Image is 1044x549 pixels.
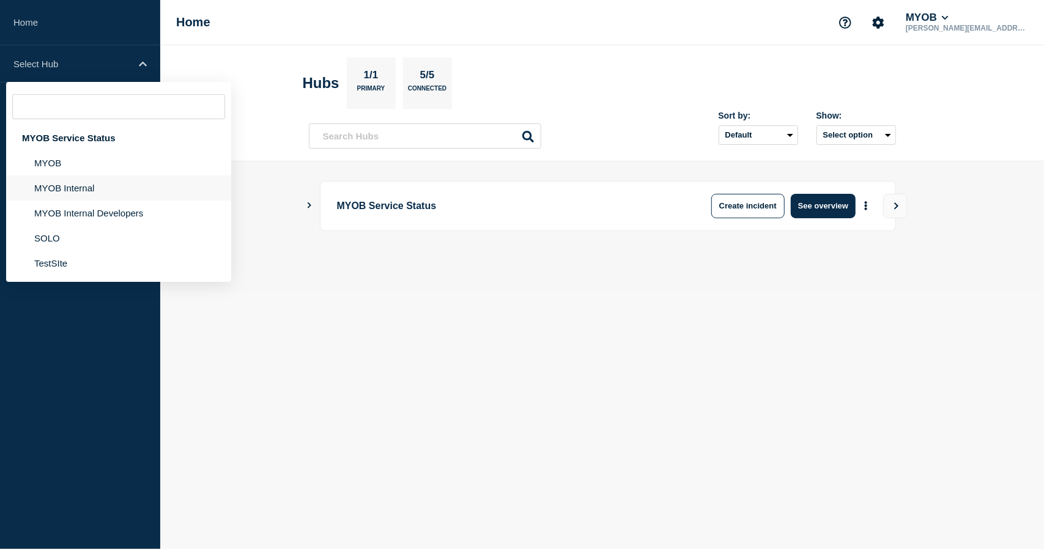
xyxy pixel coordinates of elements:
li: MYOB Internal [6,175,231,201]
li: MYOB Internal Developers [6,201,231,226]
button: Support [832,10,858,35]
button: Create incident [711,194,785,218]
button: Select option [816,125,896,145]
li: MYOB [6,150,231,175]
div: Sort by: [719,111,798,120]
p: Select Hub [13,59,131,69]
button: Account settings [865,10,891,35]
h2: Hubs [303,75,339,92]
button: View [883,194,908,218]
h1: Home [176,15,210,29]
p: 5/5 [415,69,439,85]
div: MYOB Service Status [6,125,231,150]
div: Show: [816,111,896,120]
p: MYOB Service Status [337,194,675,218]
p: [PERSON_NAME][EMAIL_ADDRESS][PERSON_NAME][DOMAIN_NAME] [903,24,1031,32]
button: Show Connected Hubs [306,201,313,210]
button: MYOB [903,12,951,24]
p: 1/1 [359,69,383,85]
button: See overview [791,194,856,218]
li: TestSIte [6,251,231,276]
li: SOLO [6,226,231,251]
input: Search Hubs [309,123,541,149]
p: Primary [357,85,385,98]
button: More actions [858,194,874,217]
p: Connected [408,85,446,98]
select: Sort by [719,125,798,145]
